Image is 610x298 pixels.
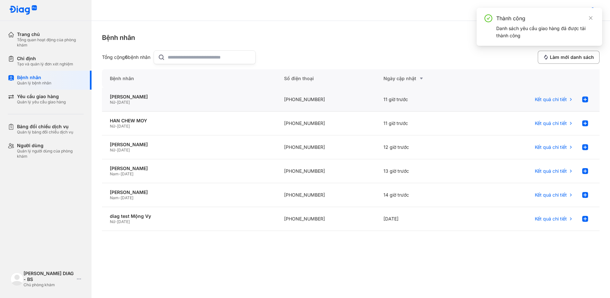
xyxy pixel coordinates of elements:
span: 6 [125,54,128,60]
span: [DATE] [121,171,133,176]
span: Kết quả chi tiết [535,192,567,198]
div: [PERSON_NAME] [110,142,268,148]
img: logo [9,5,37,15]
div: diag test Mộng Vy [110,213,268,219]
div: Quản lý người dùng của phòng khám [17,149,84,159]
span: - [115,100,117,105]
div: Bệnh nhân [17,75,51,80]
span: [DATE] [117,100,130,105]
span: - [115,148,117,152]
span: check-circle [484,14,492,22]
div: Quản lý bệnh nhân [17,80,51,86]
div: [PERSON_NAME] [110,94,268,100]
div: 13 giờ trước [376,159,475,183]
div: Tạo và quản lý đơn xét nghiệm [17,61,73,67]
span: [DATE] [117,148,130,152]
span: - [115,219,117,224]
div: [PERSON_NAME] DIAG - BS [24,271,74,282]
div: 11 giờ trước [376,88,475,112]
span: Nữ [110,148,115,152]
span: - [115,124,117,129]
div: Quản lý yêu cầu giao hàng [17,99,66,105]
span: Nữ [110,219,115,224]
div: Chủ phòng khám [24,282,74,288]
div: HAN CHEW MOY [110,118,268,124]
div: Danh sách yêu cầu giao hàng đã được tải thành công [496,25,594,39]
div: Bảng đối chiếu dịch vụ [17,124,73,130]
span: Kết quả chi tiết [535,96,567,102]
div: 14 giờ trước [376,183,475,207]
img: logo [10,272,24,286]
span: - [119,195,121,200]
div: Số điện thoại [276,69,376,88]
div: Bệnh nhân [102,69,276,88]
div: [PHONE_NUMBER] [276,135,376,159]
span: Kết quả chi tiết [535,120,567,126]
div: Tổng cộng bệnh nhân [102,54,151,60]
button: Làm mới danh sách [538,51,600,64]
div: [DATE] [376,207,475,231]
div: Người dùng [17,143,84,149]
div: [PHONE_NUMBER] [276,159,376,183]
span: Nữ [110,100,115,105]
span: Nam [110,171,119,176]
div: 11 giờ trước [376,112,475,135]
div: Chỉ định [17,56,73,61]
div: Thành công [496,14,594,22]
span: - [119,171,121,176]
div: Ngày cập nhật [383,75,467,82]
div: Yêu cầu giao hàng [17,94,66,99]
div: [PERSON_NAME] [110,189,268,195]
span: Kết quả chi tiết [535,144,567,150]
span: Làm mới danh sách [550,54,594,60]
div: Bệnh nhân [102,33,135,42]
span: Nữ [110,124,115,129]
span: close [588,16,593,20]
div: 12 giờ trước [376,135,475,159]
div: [PHONE_NUMBER] [276,207,376,231]
div: [PHONE_NUMBER] [276,88,376,112]
div: [PHONE_NUMBER] [276,183,376,207]
span: Nam [110,195,119,200]
span: [DATE] [121,195,133,200]
div: Trang chủ [17,31,84,37]
span: Kết quả chi tiết [535,168,567,174]
div: [PHONE_NUMBER] [276,112,376,135]
div: Tổng quan hoạt động của phòng khám [17,37,84,48]
span: [DATE] [117,219,130,224]
div: Quản lý bảng đối chiếu dịch vụ [17,130,73,135]
div: [PERSON_NAME] [110,166,268,171]
span: Kết quả chi tiết [535,216,567,222]
span: [DATE] [117,124,130,129]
